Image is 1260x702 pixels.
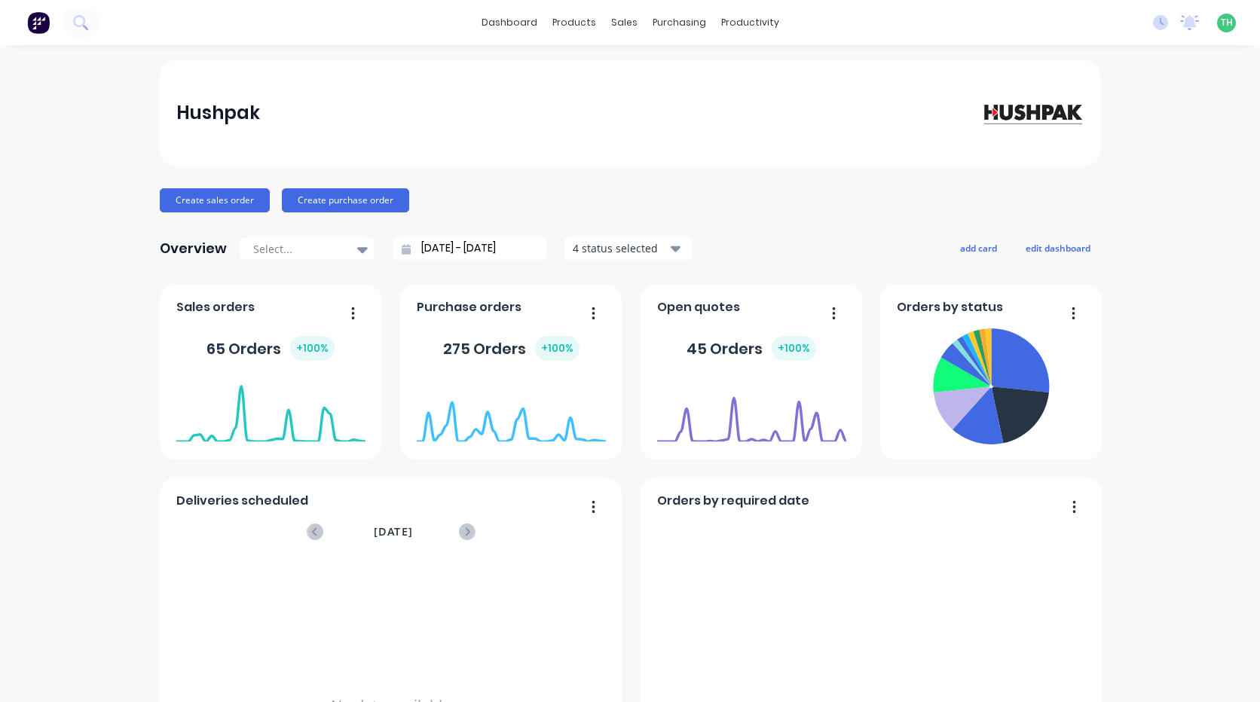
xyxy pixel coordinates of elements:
div: purchasing [645,11,714,34]
div: Hushpak [176,98,260,128]
div: 65 Orders [206,336,335,361]
img: Hushpak [978,99,1084,126]
div: + 100 % [535,336,580,361]
img: Factory [27,11,50,34]
div: productivity [714,11,787,34]
div: products [545,11,604,34]
button: edit dashboard [1016,238,1100,258]
div: 4 status selected [573,240,668,256]
button: add card [950,238,1007,258]
div: + 100 % [772,336,816,361]
span: Open quotes [657,298,740,316]
span: Sales orders [176,298,255,316]
span: Purchase orders [417,298,521,316]
button: Create sales order [160,188,270,212]
div: 275 Orders [443,336,580,361]
div: Overview [160,233,227,264]
div: 45 Orders [687,336,816,361]
button: Create purchase order [282,188,409,212]
a: dashboard [474,11,545,34]
button: 4 status selected [564,237,693,260]
div: + 100 % [290,336,335,361]
span: [DATE] [374,523,413,540]
span: Deliveries scheduled [176,492,308,510]
span: Orders by status [897,298,1003,316]
div: sales [604,11,645,34]
span: TH [1221,16,1233,29]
